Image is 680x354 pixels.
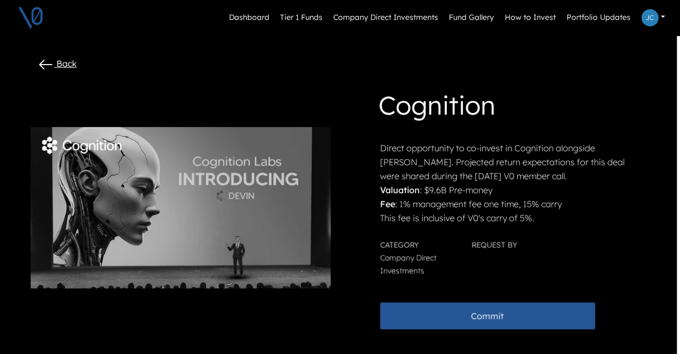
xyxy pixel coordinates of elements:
img: V0 logo [17,4,44,31]
span: Category [380,240,419,250]
img: Cognition-Labs.png [31,127,331,288]
p: Direct opportunity to co-invest in Cognition alongside [PERSON_NAME]. Projected return expectatio... [380,141,641,183]
img: Profile [641,9,658,26]
h1: Cognition [378,86,641,128]
p: : 1% management fee one time, 15% carry [380,197,641,211]
a: Company Direct Investments [329,8,442,28]
p: : $9.6B Pre-money [380,183,641,197]
span: Company Direct Investments [380,253,436,275]
a: Dashboard [225,8,274,28]
strong: Fee [380,199,395,209]
a: Portfolio Updates [562,8,635,28]
span: Request By [471,240,517,250]
a: Back [37,58,77,69]
p: This fee is inclusive of V0's carry of 5%. [380,211,641,225]
img: Fund Logo [41,136,122,155]
button: Commit [380,302,595,329]
a: Fund Gallery [445,8,498,28]
a: How to Invest [500,8,560,28]
strong: Valuation [380,185,420,195]
a: Tier 1 Funds [276,8,327,28]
